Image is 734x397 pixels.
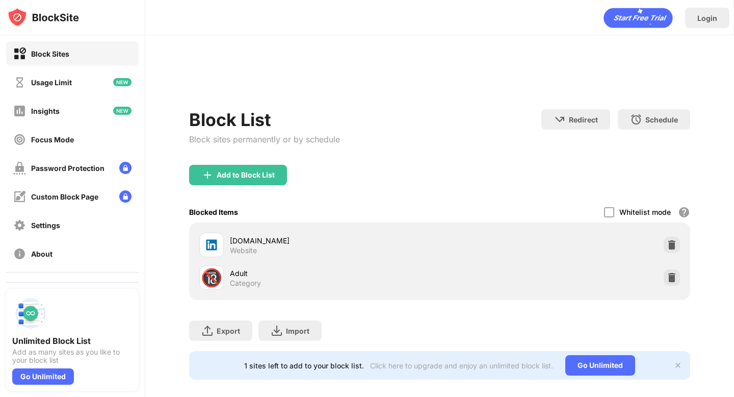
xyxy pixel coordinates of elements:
div: Block List [189,109,340,130]
div: Blocked Items [189,208,238,216]
iframe: Banner [189,64,690,97]
div: Schedule [645,115,678,124]
div: 🔞 [201,267,222,288]
div: [DOMAIN_NAME] [230,235,439,246]
div: Custom Block Page [31,192,98,201]
div: Website [230,246,257,255]
div: Redirect [569,115,598,124]
img: customize-block-page-off.svg [13,190,26,203]
img: about-off.svg [13,247,26,260]
div: Go Unlimited [565,355,635,376]
div: Add to Block List [217,171,275,179]
img: x-button.svg [674,361,682,369]
div: Category [230,279,261,288]
img: push-block-list.svg [12,295,49,332]
div: Click here to upgrade and enjoy an unlimited block list. [370,361,553,370]
div: Add as many sites as you like to your block list [12,348,133,364]
div: Password Protection [31,164,104,172]
div: Whitelist mode [619,208,671,216]
img: favicons [205,239,218,251]
div: Focus Mode [31,135,74,144]
div: Go Unlimited [12,368,74,385]
div: Usage Limit [31,78,72,87]
div: Insights [31,107,60,115]
img: lock-menu.svg [119,162,132,174]
img: new-icon.svg [113,78,132,86]
img: password-protection-off.svg [13,162,26,175]
div: Adult [230,268,439,279]
img: logo-blocksite.svg [7,7,79,28]
div: About [31,250,53,258]
img: block-on.svg [13,47,26,60]
div: Block sites permanently or by schedule [189,134,340,144]
div: Unlimited Block List [12,336,133,346]
img: new-icon.svg [113,107,132,115]
div: Block Sites [31,49,69,58]
img: lock-menu.svg [119,190,132,203]
img: time-usage-off.svg [13,76,26,89]
div: 1 sites left to add to your block list. [244,361,364,370]
img: settings-off.svg [13,219,26,232]
div: Export [217,327,240,335]
div: Login [697,14,717,22]
div: animation [604,8,673,28]
div: Import [286,327,309,335]
img: focus-off.svg [13,133,26,146]
div: Settings [31,221,60,230]
img: insights-off.svg [13,105,26,117]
